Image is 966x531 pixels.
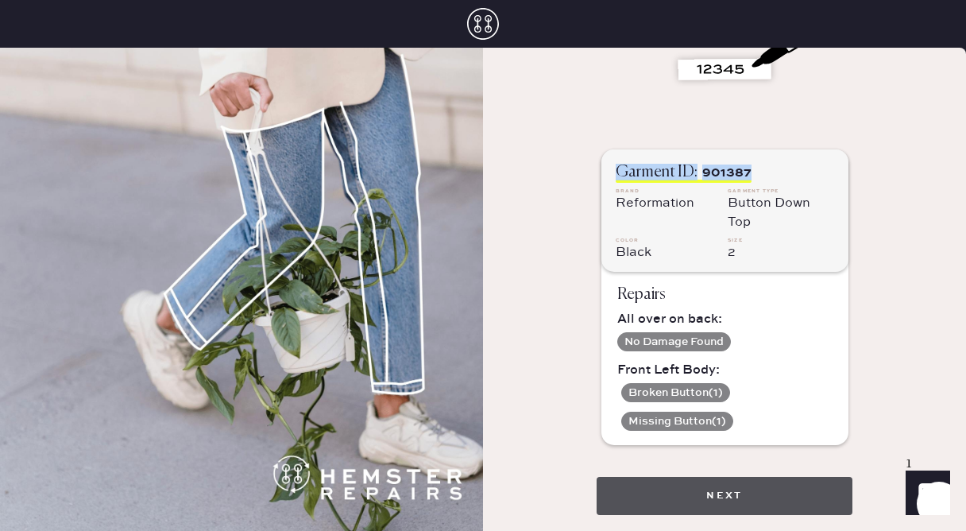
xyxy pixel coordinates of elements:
[728,243,834,262] div: 2
[616,159,752,180] div: Garment ID:
[597,477,852,515] button: Next
[621,412,733,431] button: Missing Button(1)
[728,194,834,232] div: Button Down Top
[621,383,730,402] button: Broken Button(1)
[617,332,731,351] button: No Damage Found
[891,459,959,528] iframe: Front Chat
[617,280,833,310] div: Repairs
[728,238,834,243] div: Size
[617,361,833,380] div: Front Left Body :
[616,189,722,194] div: Brand
[616,243,722,262] div: Black
[728,189,834,194] div: Garment Type
[616,194,722,213] div: Reformation
[616,238,722,243] div: Color
[702,165,752,180] span: 901387
[617,310,833,329] div: All over on back :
